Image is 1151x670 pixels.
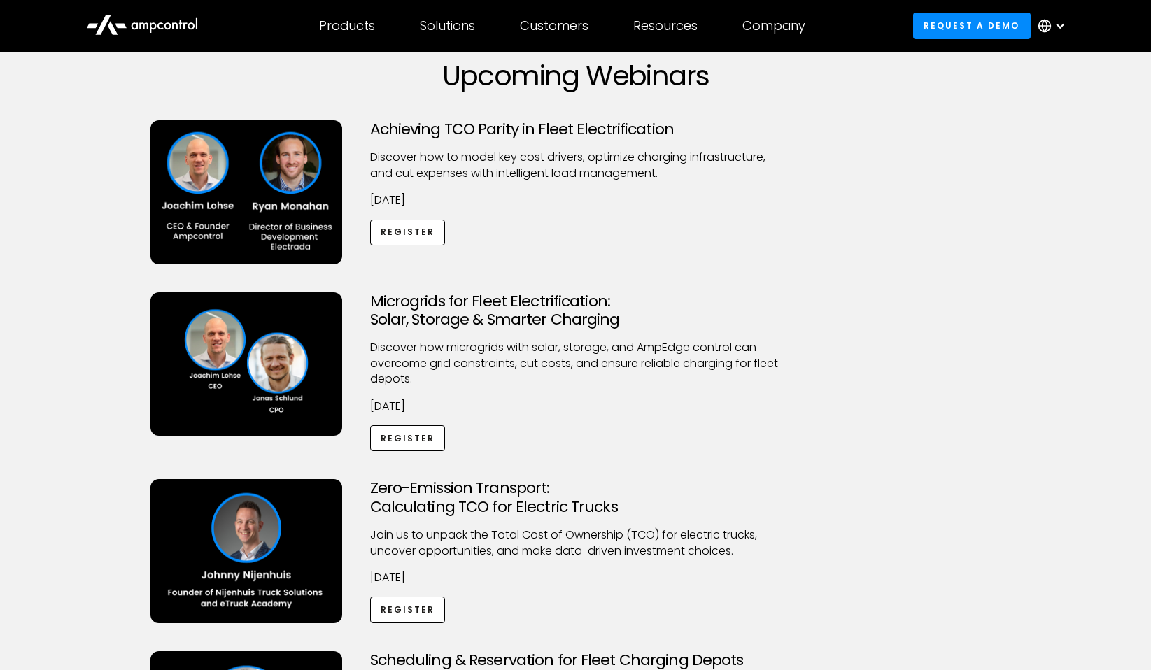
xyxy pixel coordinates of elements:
div: Resources [633,18,698,34]
div: Customers [520,18,588,34]
div: Solutions [420,18,475,34]
h3: Microgrids for Fleet Electrification: Solar, Storage & Smarter Charging [370,292,782,329]
h3: Zero-Emission Transport: Calculating TCO for Electric Trucks [370,479,782,516]
h3: Achieving TCO Parity in Fleet Electrification [370,120,782,138]
h1: Upcoming Webinars [150,59,1001,92]
a: Request a demo [913,13,1031,38]
p: [DATE] [370,570,782,585]
div: Products [319,18,375,34]
h3: Scheduling & Reservation for Fleet Charging Depots [370,651,782,669]
p: [DATE] [370,192,782,208]
p: Discover how to model key cost drivers, optimize charging infrastructure, and cut expenses with i... [370,150,782,181]
p: [DATE] [370,399,782,414]
a: Register [370,220,446,245]
p: Join us to unpack the Total Cost of Ownership (TCO) for electric trucks, uncover opportunities, a... [370,527,782,559]
a: Register [370,425,446,451]
div: Company [742,18,805,34]
a: Register [370,597,446,622]
p: Discover how microgrids with solar, storage, and AmpEdge control can overcome grid constraints, c... [370,340,782,387]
